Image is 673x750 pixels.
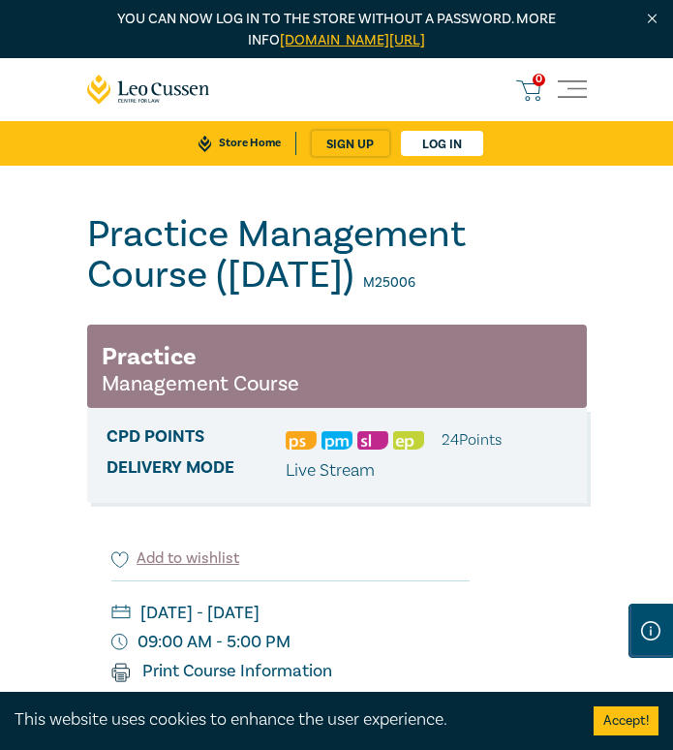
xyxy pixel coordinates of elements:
[111,599,470,628] small: [DATE] - [DATE]
[280,31,425,49] a: [DOMAIN_NAME][URL]
[102,374,299,393] small: Management Course
[357,431,388,450] img: Substantive Law
[312,131,389,156] a: sign up
[641,621,660,641] img: Information Icon
[442,427,502,453] li: 24 Point s
[111,660,333,682] a: Print Course Information
[107,458,286,484] span: Delivery Mode
[184,132,295,155] a: Store Home
[644,11,660,27] img: Close
[533,74,545,86] span: 0
[87,9,587,51] p: You can now log in to the store without a password. More info
[15,707,565,733] div: This website uses cookies to enhance the user experience.
[401,131,483,156] a: Log in
[111,628,470,657] small: 09:00 AM - 5:00 PM
[286,459,375,482] span: Live Stream
[393,431,424,450] img: Ethics & Professional Responsibility
[286,431,317,450] img: Professional Skills
[102,339,197,374] h3: Practice
[111,547,240,570] button: Add to wishlist
[363,274,415,292] small: M25006
[558,76,587,105] button: Toggle navigation
[87,214,587,296] h1: Practice Management Course ([DATE])
[107,427,286,453] span: CPD Points
[321,431,352,450] img: Practice Management & Business Skills
[594,706,658,735] button: Accept cookies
